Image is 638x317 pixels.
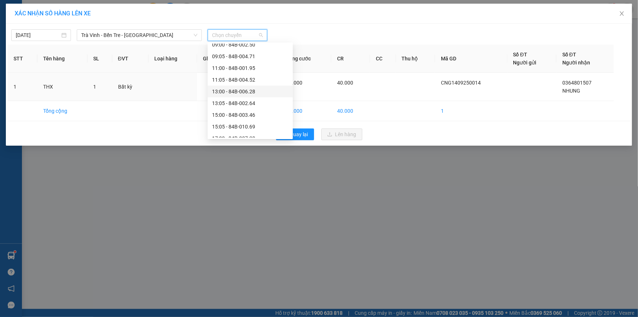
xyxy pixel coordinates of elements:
[197,45,238,73] th: Ghi chú
[286,80,302,86] span: 40.000
[112,45,148,73] th: ĐVT
[93,84,96,90] span: 1
[435,101,507,121] td: 1
[562,88,580,94] span: NHUNG
[6,6,42,24] div: Cầu Ngang
[562,52,576,57] span: Số ĐT
[562,60,590,66] span: Người nhận
[8,73,37,101] td: 1
[37,101,87,121] td: Tổng cộng
[48,23,122,31] div: [PERSON_NAME]
[513,60,537,66] span: Người gửi
[148,45,197,73] th: Loại hàng
[280,45,331,73] th: Tổng cước
[212,111,288,119] div: 15:00 - 84B-003.46
[212,41,288,49] div: 09:00 - 84B-002.50
[280,101,331,121] td: 40.000
[435,45,507,73] th: Mã GD
[212,99,288,107] div: 13:05 - 84B-002.64
[8,45,37,73] th: STT
[562,80,592,86] span: 0364801507
[5,46,44,55] div: 30.000
[212,134,288,142] div: 17:00 - 84B-007.38
[212,30,263,41] span: Chọn chuyến
[16,31,60,39] input: 14/09/2025
[87,45,112,73] th: SL
[212,87,288,96] div: 13:00 - 84B-006.28
[612,4,632,24] button: Close
[48,6,65,14] span: Nhận:
[48,6,122,23] div: [GEOGRAPHIC_DATA]
[212,123,288,131] div: 15:05 - 84B-010.69
[441,80,481,86] span: CNG1409250014
[48,31,122,42] div: 0963383908
[37,45,87,73] th: Tên hàng
[370,45,396,73] th: CC
[290,130,308,138] span: Quay lại
[212,76,288,84] div: 11:05 - 84B-004.52
[619,11,625,16] span: close
[5,47,17,55] span: CR :
[112,73,148,101] td: Bất kỳ
[396,45,435,73] th: Thu hộ
[276,128,314,140] button: rollbackQuay lại
[331,45,370,73] th: CR
[212,64,288,72] div: 11:00 - 84B-001.95
[212,52,288,60] div: 09:05 - 84B-004.71
[37,73,87,101] td: THX
[81,30,197,41] span: Trà Vinh - Bến Tre - Sài Gòn
[337,80,353,86] span: 40.000
[6,7,18,15] span: Gửi:
[15,10,91,17] span: XÁC NHẬN SỐ HÀNG LÊN XE
[321,128,362,140] button: uploadLên hàng
[331,101,370,121] td: 40.000
[513,52,527,57] span: Số ĐT
[193,33,198,37] span: down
